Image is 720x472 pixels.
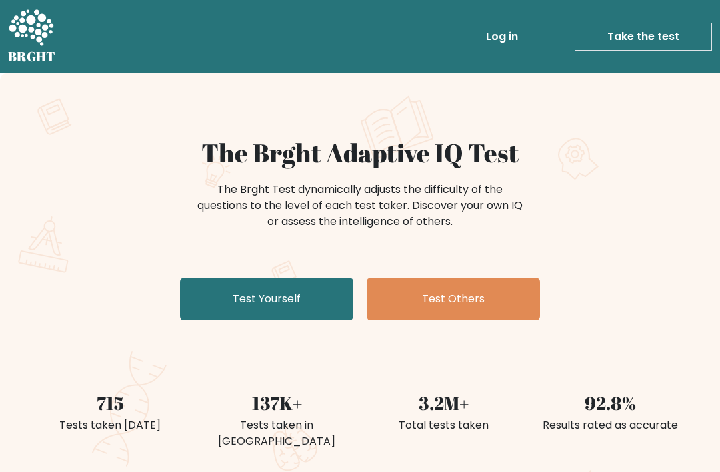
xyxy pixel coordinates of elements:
[8,49,56,65] h5: BRGHT
[35,390,185,417] div: 715
[193,182,527,230] div: The Brght Test dynamically adjusts the difficulty of the questions to the level of each test take...
[535,390,685,417] div: 92.8%
[367,278,540,320] a: Test Others
[535,417,685,433] div: Results rated as accurate
[481,23,523,50] a: Log in
[368,390,519,417] div: 3.2M+
[575,23,712,51] a: Take the test
[35,417,185,433] div: Tests taken [DATE]
[35,138,685,168] h1: The Brght Adaptive IQ Test
[368,417,519,433] div: Total tests taken
[201,390,352,417] div: 137K+
[201,417,352,449] div: Tests taken in [GEOGRAPHIC_DATA]
[8,5,56,68] a: BRGHT
[180,278,353,320] a: Test Yourself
